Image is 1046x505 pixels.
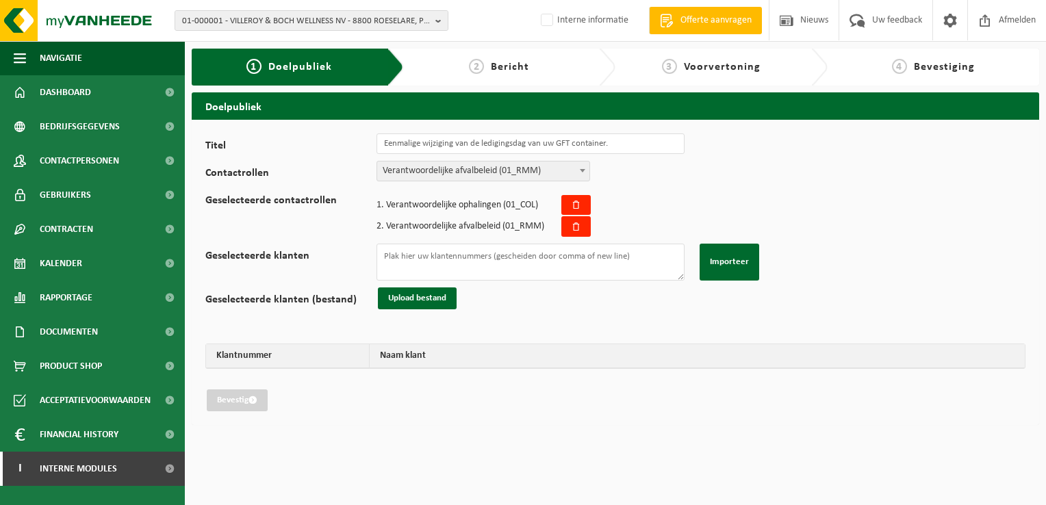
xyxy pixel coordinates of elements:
span: . Verantwoordelijke ophalingen (01_COL) [377,200,538,210]
span: Verantwoordelijke afvalbeleid (01_RMM) [377,161,589,181]
span: Voorvertoning [684,62,761,73]
span: 1 [246,59,261,74]
span: Doelpubliek [268,62,332,73]
span: Interne modules [40,452,117,486]
span: 2 [469,59,484,74]
span: Navigatie [40,41,82,75]
th: Naam klant [370,344,1025,368]
label: Geselecteerde contactrollen [205,195,377,237]
span: 01-000001 - VILLEROY & BOCH WELLNESS NV - 8800 ROESELARE, POPULIERSTRAAT 1 [182,11,430,31]
span: Documenten [40,315,98,349]
label: Titel [205,140,377,154]
span: Financial History [40,417,118,452]
span: Bericht [491,62,529,73]
span: Rapportage [40,281,92,315]
label: Contactrollen [205,168,377,181]
span: Verantwoordelijke afvalbeleid (01_RMM) [377,161,590,181]
label: Geselecteerde klanten [205,250,377,281]
button: Bevestig [207,389,268,411]
button: Upload bestand [378,287,457,309]
th: Klantnummer [206,344,370,368]
span: Offerte aanvragen [677,14,755,27]
span: Kalender [40,246,82,281]
span: Dashboard [40,75,91,109]
span: . Verantwoordelijke afvalbeleid (01_RMM) [377,222,544,231]
span: I [14,452,26,486]
button: 01-000001 - VILLEROY & BOCH WELLNESS NV - 8800 ROESELARE, POPULIERSTRAAT 1 [175,10,448,31]
label: Interne informatie [538,10,628,31]
span: Acceptatievoorwaarden [40,383,151,417]
span: Contactpersonen [40,144,119,178]
span: 1 [377,200,381,210]
span: 2 [377,221,381,231]
span: 3 [662,59,677,74]
span: Bedrijfsgegevens [40,109,120,144]
button: Importeer [700,244,759,281]
span: Bevestiging [914,62,975,73]
span: Gebruikers [40,178,91,212]
a: Offerte aanvragen [649,7,762,34]
span: Product Shop [40,349,102,383]
span: Contracten [40,212,93,246]
label: Geselecteerde klanten (bestand) [205,294,377,309]
h2: Doelpubliek [192,92,1039,119]
span: 4 [892,59,907,74]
